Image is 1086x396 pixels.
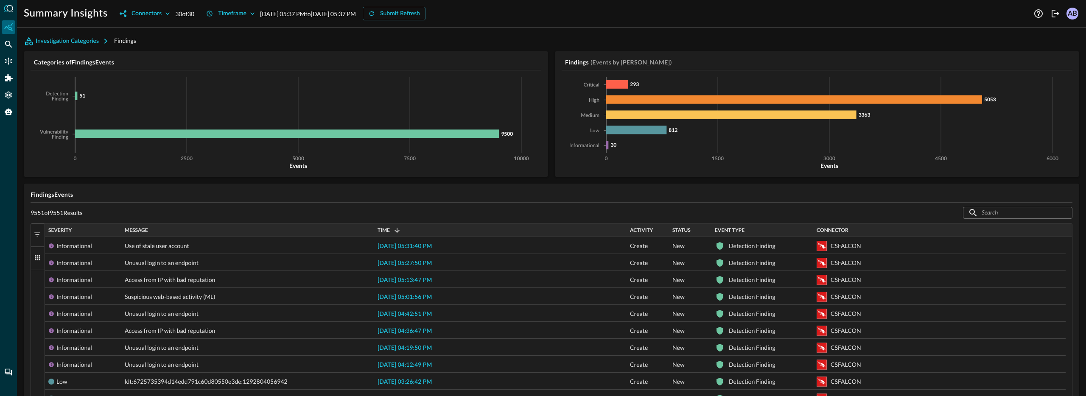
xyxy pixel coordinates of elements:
span: Create [630,271,648,288]
h5: Findings Events [31,190,1072,199]
tspan: Critical [584,83,599,88]
div: Detection Finding [729,271,775,288]
div: Informational [56,254,92,271]
tspan: 2500 [181,156,193,162]
tspan: 5000 [292,156,304,162]
span: [DATE] 03:26:42 PM [378,379,432,385]
p: [DATE] 05:37 PM to [DATE] 05:37 PM [260,9,356,18]
div: AB [1066,8,1078,20]
span: Event Type [715,227,745,233]
span: Connector [817,227,848,233]
tspan: 812 [669,127,677,133]
tspan: Finding [52,135,69,140]
span: Create [630,373,648,390]
div: Settings [2,88,15,102]
div: Informational [56,322,92,339]
tspan: 9500 [501,131,513,137]
tspan: 3363 [859,112,870,118]
svg: Crowdstrike Falcon [817,376,827,387]
tspan: 0 [74,156,77,162]
span: Create [630,254,648,271]
span: New [672,271,685,288]
span: Suspicious web-based activity (ML) [125,288,215,305]
span: Unusual login to an endpoint [125,339,199,356]
h5: Findings [565,58,589,67]
tspan: 0 [605,156,608,162]
span: New [672,305,685,322]
div: Detection Finding [729,237,775,254]
div: Connectors [2,54,15,68]
button: Submit Refresh [363,7,425,20]
tspan: Low [590,128,600,134]
svg: Crowdstrike Falcon [817,258,827,268]
span: [DATE] 05:27:50 PM [378,260,432,266]
button: Investigation Categories [24,34,114,48]
span: Time [378,227,390,233]
tspan: Informational [569,143,599,148]
h5: (Events by [PERSON_NAME]) [591,58,672,67]
tspan: Detection [46,92,68,97]
div: CSFALCON [831,322,861,339]
div: Detection Finding [729,373,775,390]
span: Create [630,288,648,305]
span: New [672,322,685,339]
button: Logout [1049,7,1062,20]
span: New [672,254,685,271]
span: Unusual login to an endpoint [125,356,199,373]
span: [DATE] 04:42:51 PM [378,311,432,317]
div: CSFALCON [831,305,861,322]
span: Message [125,227,148,233]
svg: Crowdstrike Falcon [817,360,827,370]
span: New [672,356,685,373]
span: [DATE] 04:12:49 PM [378,362,432,368]
div: CSFALCON [831,356,861,373]
span: [DATE] 05:13:47 PM [378,277,432,283]
tspan: Finding [52,97,69,102]
span: [DATE] 05:01:56 PM [378,294,432,300]
tspan: 1500 [712,156,724,162]
div: CSFALCON [831,373,861,390]
tspan: Events [289,162,307,169]
span: Access from IP with bad reputation [125,322,215,339]
button: Connectors [115,7,175,20]
span: Use of stale user account [125,237,189,254]
button: Timeframe [201,7,260,20]
div: CSFALCON [831,254,861,271]
svg: Crowdstrike Falcon [817,241,827,251]
div: Informational [56,271,92,288]
p: 30 of 30 [175,9,194,18]
span: New [672,373,685,390]
tspan: 6000 [1047,156,1058,162]
div: Informational [56,305,92,322]
span: New [672,339,685,356]
div: Chat [2,365,15,379]
span: Severity [48,227,72,233]
div: Addons [2,71,16,85]
div: Submit Refresh [380,8,420,19]
div: Detection Finding [729,305,775,322]
tspan: 5053 [984,96,996,103]
div: Informational [56,356,92,373]
svg: Crowdstrike Falcon [817,343,827,353]
span: [DATE] 05:31:40 PM [378,243,432,249]
div: Detection Finding [729,356,775,373]
span: ldt:6725735394d14edd791c60d80550e3de:1292804056942 [125,373,288,390]
div: Federated Search [2,37,15,51]
h5: Categories of Findings Events [34,58,541,67]
span: Create [630,356,648,373]
span: Unusual login to an endpoint [125,305,199,322]
button: Help [1032,7,1045,20]
span: [DATE] 04:36:47 PM [378,328,432,334]
span: Create [630,322,648,339]
span: Activity [630,227,653,233]
tspan: Events [820,162,838,169]
span: New [672,237,685,254]
div: Summary Insights [2,20,15,34]
div: Connectors [132,8,162,19]
tspan: 51 [79,92,85,99]
div: Low [56,373,67,390]
div: CSFALCON [831,339,861,356]
tspan: 293 [630,81,639,87]
span: Findings [114,37,136,44]
svg: Crowdstrike Falcon [817,275,827,285]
